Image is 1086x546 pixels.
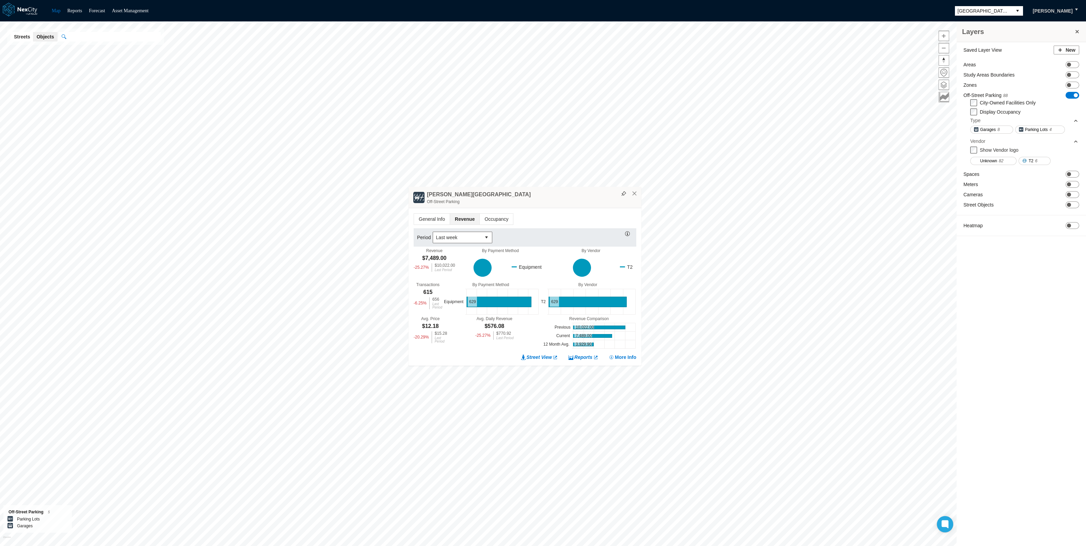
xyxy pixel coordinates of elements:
[436,234,478,241] span: Last week
[980,126,996,133] span: Garages
[477,316,512,321] div: Avg. Daily Revenue
[939,80,949,90] button: Layers management
[422,254,446,262] div: $7,489.00
[484,322,504,330] div: $576.08
[52,8,61,13] a: Map
[576,342,592,347] text: 3,929.90
[963,71,1015,78] label: Study Areas Boundaries
[427,198,638,205] div: Off-Street Parking
[939,92,949,102] button: Key metrics
[970,138,985,145] div: Vendor
[17,516,40,523] label: Parking Lots
[963,201,994,208] label: Street Objects
[574,354,592,361] span: Reports
[435,263,455,267] div: $10,022.00
[609,354,636,361] button: More Info
[980,158,997,164] span: Unknown
[496,336,514,340] div: Last Period
[939,55,949,66] button: Reset bearing to north
[67,8,82,13] a: Reports
[1049,126,1052,133] span: 4
[414,263,429,272] div: -25.27 %
[455,248,546,253] div: By Payment Method
[17,523,33,529] label: Garages
[469,299,476,304] text: 629
[496,331,514,335] div: $770.92
[939,55,949,65] span: Reset bearing to north
[980,100,1036,105] label: City-Owned Facilities Only
[427,191,531,198] h4: [PERSON_NAME][GEOGRAPHIC_DATA]
[421,316,440,321] div: Avg. Price
[36,33,54,40] span: Objects
[432,297,442,301] div: 656
[539,282,636,287] div: By Vendor
[546,248,636,253] div: By Vendor
[963,47,1002,53] label: Saved Layer View
[997,126,1000,133] span: 8
[435,336,447,343] div: Last Period
[112,8,149,13] a: Asset Management
[939,43,949,53] button: Zoom out
[1035,158,1037,164] span: 6
[526,354,552,361] span: Street View
[632,191,638,197] button: Close popup
[568,354,598,361] a: Reports
[48,510,50,514] span: 5
[1015,126,1065,134] button: Parking Lots4
[414,214,450,225] span: General Info
[963,171,979,178] label: Spaces
[435,331,447,335] div: $15.28
[615,354,636,361] span: More Info
[33,32,57,42] button: Objects
[475,331,491,340] div: -25.27 %
[11,32,33,42] button: Streets
[980,147,1019,153] label: Show Vendor logo
[1028,158,1033,164] span: T2
[963,222,983,229] label: Heatmap
[1033,7,1073,14] span: [PERSON_NAME]
[576,333,592,338] text: 7,489.00
[970,117,980,124] div: Type
[970,157,1017,165] button: Unknown82
[970,115,1079,126] div: Type
[426,248,443,253] div: Revenue
[543,342,570,347] text: 12 Month Avg.
[970,126,1013,134] button: Garages8
[556,333,570,338] text: Current
[417,234,433,241] label: Period
[3,536,11,544] a: Mapbox homepage
[1003,93,1008,98] span: 88
[555,325,571,330] text: Previous
[481,232,492,243] button: select
[89,8,105,13] a: Forecast
[963,82,977,88] label: Zones
[444,299,464,304] text: Equipment
[424,288,433,296] div: 615
[542,316,636,321] div: Revenue Comparison
[14,33,30,40] span: Streets
[442,282,539,287] div: By Payment Method
[1012,6,1023,16] button: select
[541,299,546,304] text: T2
[414,331,429,343] div: -20.29 %
[963,181,978,188] label: Meters
[621,191,626,196] img: svg%3e
[422,322,439,330] div: $12.18
[551,299,558,304] text: 629
[9,509,67,516] div: Off-Street Parking
[416,282,440,287] div: Transactions
[480,214,513,225] span: Occupancy
[435,268,455,272] div: Last Period
[980,109,1021,115] label: Display Occupancy
[521,354,558,361] a: Street View
[1019,157,1051,165] button: T26
[999,158,1003,164] span: 82
[970,136,1079,146] div: Vendor
[963,191,983,198] label: Cameras
[432,302,442,309] div: Last Period
[939,31,949,41] span: Zoom in
[963,61,976,68] label: Areas
[1025,126,1048,133] span: Parking Lots
[576,325,594,330] text: 10,022.00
